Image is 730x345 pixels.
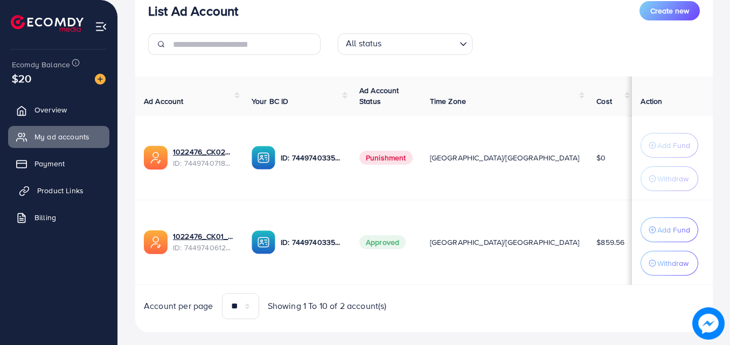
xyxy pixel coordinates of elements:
a: My ad accounts [8,126,109,147]
span: $0 [596,152,606,163]
a: 1022476_CK01_1734527903320 [173,231,234,242]
span: Billing [34,212,56,223]
span: Ecomdy Balance [12,59,70,70]
img: ic-ads-acc.e4c84228.svg [144,146,168,170]
a: 1022476_CK02_1734527935209 [173,146,234,157]
span: My ad accounts [34,131,89,142]
p: Withdraw [657,257,689,270]
p: ID: 7449740335716761616 [281,151,342,164]
button: Withdraw [641,251,698,276]
button: Add Fund [641,133,698,158]
img: ic-ba-acc.ded83a64.svg [252,230,275,254]
a: Payment [8,153,109,174]
span: ID: 7449740612842192912 [173,242,234,253]
img: ic-ba-acc.ded83a64.svg [252,146,275,170]
span: ID: 7449740718454915089 [173,158,234,168]
span: Time Zone [430,96,466,107]
span: $20 [12,71,31,86]
span: Punishment [359,151,413,165]
a: Overview [8,99,109,121]
div: <span class='underline'>1022476_CK02_1734527935209</span></br>7449740718454915089 [173,146,234,168]
span: Overview [34,104,67,115]
span: Action [641,96,662,107]
img: logo [11,15,84,32]
button: Withdraw [641,166,698,191]
img: menu [95,20,107,33]
span: $859.56 [596,237,624,248]
span: Account per page [144,300,213,312]
span: Approved [359,235,406,249]
a: Billing [8,207,109,228]
h3: List Ad Account [148,3,238,19]
input: Search for option [385,36,455,52]
p: Add Fund [657,223,690,236]
div: <span class='underline'>1022476_CK01_1734527903320</span></br>7449740612842192912 [173,231,234,253]
p: Add Fund [657,139,690,152]
span: Ad Account Status [359,85,399,107]
span: Your BC ID [252,96,289,107]
span: [GEOGRAPHIC_DATA]/[GEOGRAPHIC_DATA] [430,152,580,163]
span: Cost [596,96,612,107]
span: [GEOGRAPHIC_DATA]/[GEOGRAPHIC_DATA] [430,237,580,248]
img: image [95,74,106,85]
button: Add Fund [641,217,698,242]
div: Search for option [338,33,472,55]
button: Create new [639,1,700,20]
p: Withdraw [657,172,689,185]
span: Create new [650,5,689,16]
a: Product Links [8,180,109,201]
img: ic-ads-acc.e4c84228.svg [144,230,168,254]
img: image [692,307,725,340]
span: Ad Account [144,96,184,107]
span: Showing 1 To 10 of 2 account(s) [268,300,387,312]
span: All status [344,35,384,52]
span: Payment [34,158,65,169]
span: Product Links [37,185,84,196]
p: ID: 7449740335716761616 [281,236,342,249]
